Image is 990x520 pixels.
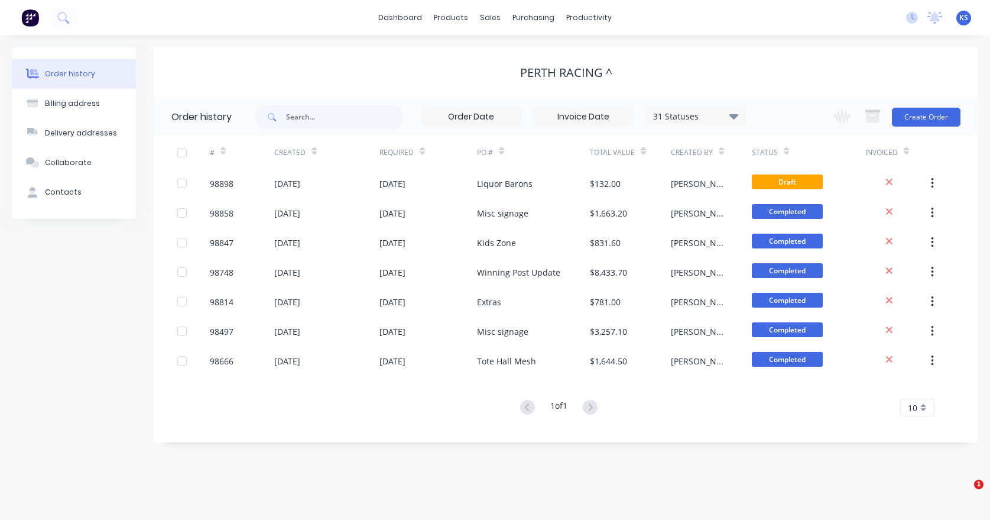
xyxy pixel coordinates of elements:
div: Extras [477,296,501,308]
button: Billing address [12,89,136,118]
div: 1 of 1 [550,399,567,416]
div: Required [379,147,414,158]
div: Liquor Barons [477,177,533,190]
div: [DATE] [379,237,405,249]
div: [PERSON_NAME] [671,325,728,338]
div: purchasing [507,9,560,27]
span: Draft [752,175,823,189]
div: Kids Zone [477,237,516,249]
button: Delivery addresses [12,118,136,148]
a: dashboard [372,9,428,27]
div: sales [474,9,507,27]
div: $8,433.70 [590,266,627,279]
div: Order history [45,69,95,79]
div: 98666 [210,355,233,367]
div: [PERSON_NAME] [671,355,728,367]
input: Search... [286,105,403,129]
span: 1 [974,480,983,489]
span: KS [959,12,968,23]
div: [PERSON_NAME] [671,237,728,249]
div: Created [274,147,306,158]
div: [DATE] [379,296,405,308]
div: Created By [671,147,713,158]
div: Required [379,136,476,169]
div: PO # [477,136,590,169]
input: Order Date [421,108,521,126]
button: Order history [12,59,136,89]
div: Status [752,136,865,169]
div: $831.60 [590,237,621,249]
div: Delivery addresses [45,128,117,138]
img: Factory [21,9,39,27]
div: [PERSON_NAME] [671,296,728,308]
span: Completed [752,352,823,367]
div: [PERSON_NAME] [671,207,728,219]
div: Order history [171,110,232,124]
div: 31 Statuses [646,110,745,123]
div: [DATE] [379,355,405,367]
div: [DATE] [379,177,405,190]
div: Contacts [45,187,82,198]
button: Collaborate [12,148,136,177]
div: Status [752,147,778,158]
div: $1,644.50 [590,355,627,367]
span: Completed [752,204,823,219]
div: [DATE] [274,355,300,367]
span: Completed [752,322,823,337]
div: $132.00 [590,177,621,190]
div: Total Value [590,147,635,158]
div: 98847 [210,237,233,249]
div: $1,663.20 [590,207,627,219]
div: [DATE] [379,207,405,219]
div: Billing address [45,98,100,109]
div: [DATE] [274,207,300,219]
div: [DATE] [274,177,300,190]
div: Created [274,136,379,169]
div: PO # [477,147,493,158]
div: [DATE] [379,325,405,338]
div: 98497 [210,325,233,338]
div: Tote Hall Mesh [477,355,536,367]
div: [DATE] [379,266,405,279]
div: productivity [560,9,618,27]
div: 98748 [210,266,233,279]
div: [PERSON_NAME] [671,177,728,190]
button: Create Order [892,108,960,127]
div: Misc signage [477,325,528,338]
div: Invoiced [865,147,898,158]
div: products [428,9,474,27]
div: Invoiced [865,136,930,169]
div: # [210,147,215,158]
div: [DATE] [274,237,300,249]
div: [DATE] [274,325,300,338]
button: Contacts [12,177,136,207]
span: 10 [908,402,917,414]
div: Collaborate [45,157,92,168]
div: Winning Post Update [477,266,560,279]
div: Misc signage [477,207,528,219]
span: Completed [752,263,823,278]
div: $781.00 [590,296,621,308]
span: Completed [752,234,823,248]
div: $3,257.10 [590,325,627,338]
div: [DATE] [274,266,300,279]
div: Perth Racing ^ [520,66,612,80]
div: 98814 [210,296,233,308]
div: Total Value [590,136,671,169]
span: Completed [752,293,823,308]
input: Invoice Date [534,108,633,126]
div: # [210,136,275,169]
div: Created By [671,136,752,169]
div: [DATE] [274,296,300,308]
iframe: Intercom live chat [950,480,978,508]
div: 98898 [210,177,233,190]
div: [PERSON_NAME] [671,266,728,279]
div: 98858 [210,207,233,219]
